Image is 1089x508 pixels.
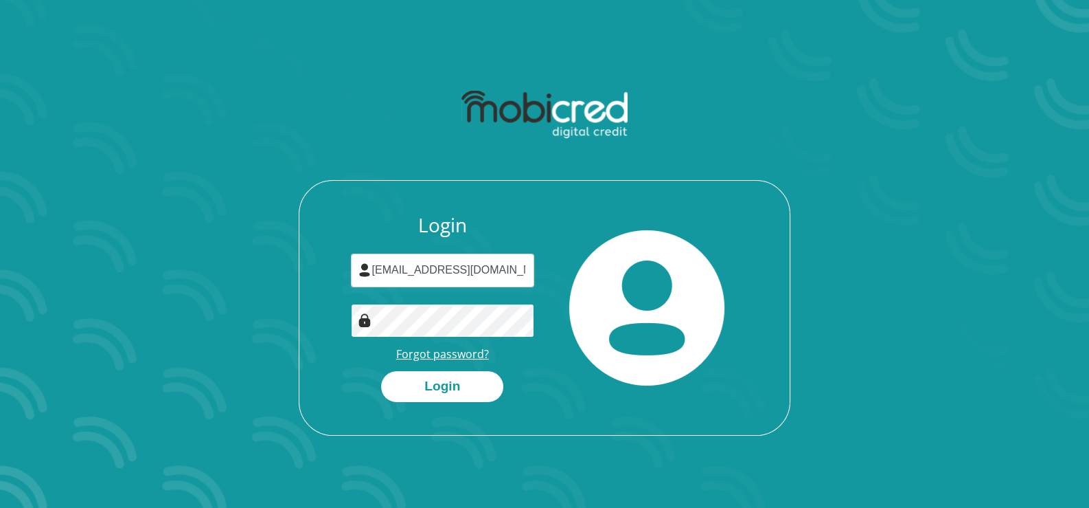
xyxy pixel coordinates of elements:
h3: Login [351,214,535,237]
img: user-icon image [358,263,371,277]
button: Login [381,371,503,402]
a: Forgot password? [396,346,489,362]
img: Image [358,313,371,327]
img: mobicred logo [461,91,627,139]
input: Username [351,254,535,287]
